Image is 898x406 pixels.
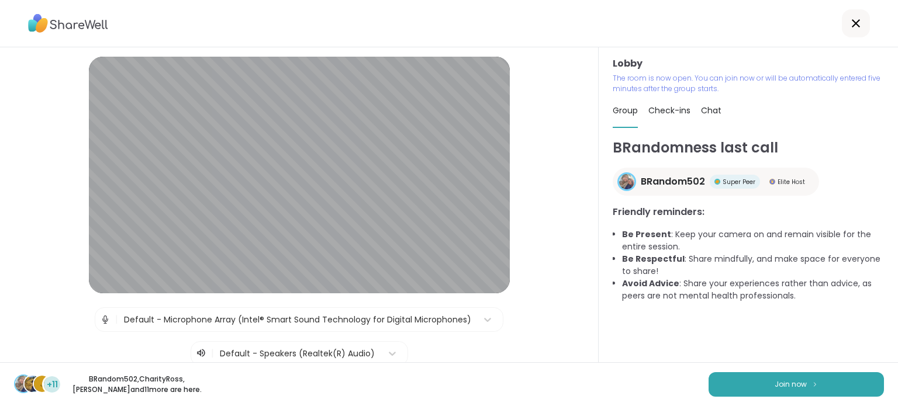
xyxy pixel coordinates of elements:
[622,228,884,253] li: : Keep your camera on and remain visible for the entire session.
[701,105,721,116] span: Chat
[47,379,58,391] span: +11
[28,10,108,37] img: ShareWell Logo
[613,105,638,116] span: Group
[723,178,755,186] span: Super Peer
[714,179,720,185] img: Super Peer
[115,308,118,331] span: |
[778,178,805,186] span: Elite Host
[613,57,884,71] h3: Lobby
[769,179,775,185] img: Elite Host
[622,277,884,302] li: : Share your experiences rather than advice, as peers are not mental health professionals.
[622,253,884,277] li: : Share mindfully, and make space for everyone to share!
[709,372,884,397] button: Join now
[40,376,45,391] span: J
[641,175,705,189] span: BRandom502
[622,228,671,240] b: Be Present
[613,73,884,94] p: The room is now open. You can join now or will be automatically entered five minutes after the gr...
[613,168,819,196] a: BRandom502BRandom502Super PeerSuper PeerElite HostElite Host
[811,381,818,387] img: ShareWell Logomark
[15,376,32,392] img: BRandom502
[100,308,110,331] img: Microphone
[613,205,884,219] h3: Friendly reminders:
[648,105,690,116] span: Check-ins
[622,277,679,289] b: Avoid Advice
[775,379,807,390] span: Join now
[25,376,41,392] img: CharityRoss
[211,346,214,360] span: |
[622,253,685,265] b: Be Respectful
[613,137,884,158] h1: BRandomness last call
[619,174,634,189] img: BRandom502
[71,374,202,395] p: BRandom502 , CharityRoss , [PERSON_NAME] and 11 more are here.
[124,314,471,326] div: Default - Microphone Array (Intel® Smart Sound Technology for Digital Microphones)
